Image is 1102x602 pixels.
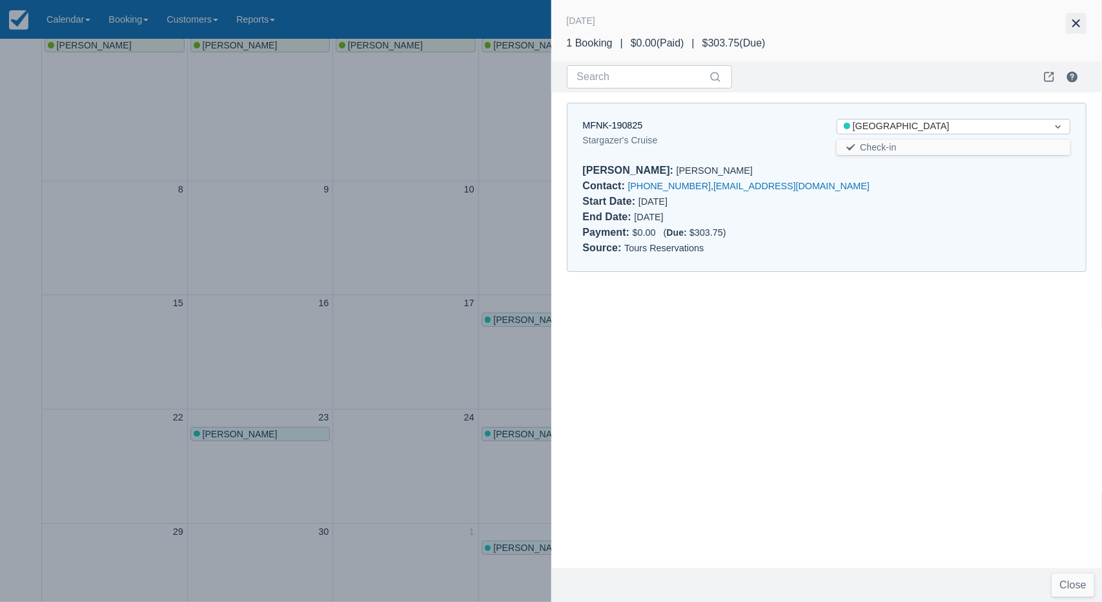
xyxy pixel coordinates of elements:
[667,227,689,238] div: Due:
[664,227,726,238] span: ( $303.75 )
[583,120,643,130] a: MFNK-190825
[583,242,625,253] div: Source :
[583,225,1071,240] div: $0.00
[583,211,635,222] div: End Date :
[567,36,613,51] div: 1 Booking
[837,140,1070,155] button: Check-in
[844,119,1040,134] div: [GEOGRAPHIC_DATA]
[713,181,870,191] a: [EMAIL_ADDRESS][DOMAIN_NAME]
[613,36,631,51] div: |
[631,36,684,51] div: $0.00 ( Paid )
[628,181,711,191] a: [PHONE_NUMBER]
[583,227,633,238] div: Payment :
[1052,120,1065,133] span: Dropdown icon
[1052,574,1094,597] button: Close
[583,196,638,207] div: Start Date :
[577,65,706,88] input: Search
[583,240,1071,256] div: Tours Reservations
[583,165,677,176] div: [PERSON_NAME] :
[567,13,596,28] div: [DATE]
[702,36,766,51] div: $303.75 ( Due )
[583,178,1071,194] div: ,
[684,36,702,51] div: |
[583,180,628,191] div: Contact :
[583,194,817,209] div: [DATE]
[583,163,1071,178] div: [PERSON_NAME]
[583,209,817,225] div: [DATE]
[583,132,817,148] div: Stargazer's Cruise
